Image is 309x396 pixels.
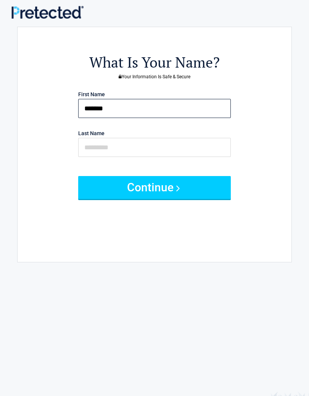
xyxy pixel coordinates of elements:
[78,176,231,199] button: Continue
[11,6,84,19] img: Main Logo
[21,53,288,72] h2: What Is Your Name?
[78,92,105,97] label: First Name
[21,74,288,79] h3: Your Information Is Safe & Secure
[78,131,105,136] label: Last Name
